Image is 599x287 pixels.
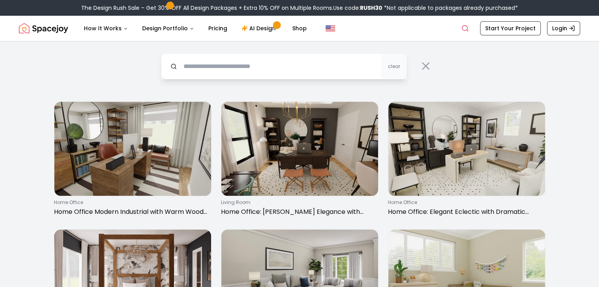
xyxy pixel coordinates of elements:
a: Shop [286,20,313,36]
b: RUSH30 [360,4,382,12]
a: Home Office: Moody Elegance with Charcoal Accentsliving roomHome Office: [PERSON_NAME] Elegance w... [221,101,378,220]
img: Home Office: Elegant Eclectic with Dramatic Contrasts [388,102,545,196]
p: Home Office Modern Industrial with Warm Wood Tones [54,207,208,217]
button: Design Portfolio [136,20,200,36]
nav: Main [78,20,313,36]
a: Home Office: Elegant Eclectic with Dramatic Contrastshome officeHome Office: Elegant Eclectic wit... [388,101,545,220]
p: Home Office: Elegant Eclectic with Dramatic Contrasts [388,207,542,217]
span: *Not applicable to packages already purchased* [382,4,518,12]
div: The Design Rush Sale – Get 30% OFF All Design Packages + Extra 10% OFF on Multiple Rooms. [81,4,518,12]
span: Use code: [333,4,382,12]
a: Login [547,21,580,35]
button: How It Works [78,20,134,36]
span: clear [388,63,400,70]
img: Spacejoy Logo [19,20,68,36]
a: Start Your Project [480,21,541,35]
a: Home Office Modern Industrial with Warm Wood Toneshome officeHome Office Modern Industrial with W... [54,101,211,220]
button: clear [382,53,407,79]
a: AI Design [235,20,284,36]
img: Home Office Modern Industrial with Warm Wood Tones [54,102,211,196]
img: Home Office: Moody Elegance with Charcoal Accents [221,102,378,196]
p: home office [54,199,208,206]
p: Home Office: [PERSON_NAME] Elegance with Charcoal Accents [221,207,375,217]
a: Spacejoy [19,20,68,36]
img: United States [326,24,335,33]
p: living room [221,199,375,206]
a: Pricing [202,20,234,36]
nav: Global [19,16,580,41]
p: home office [388,199,542,206]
